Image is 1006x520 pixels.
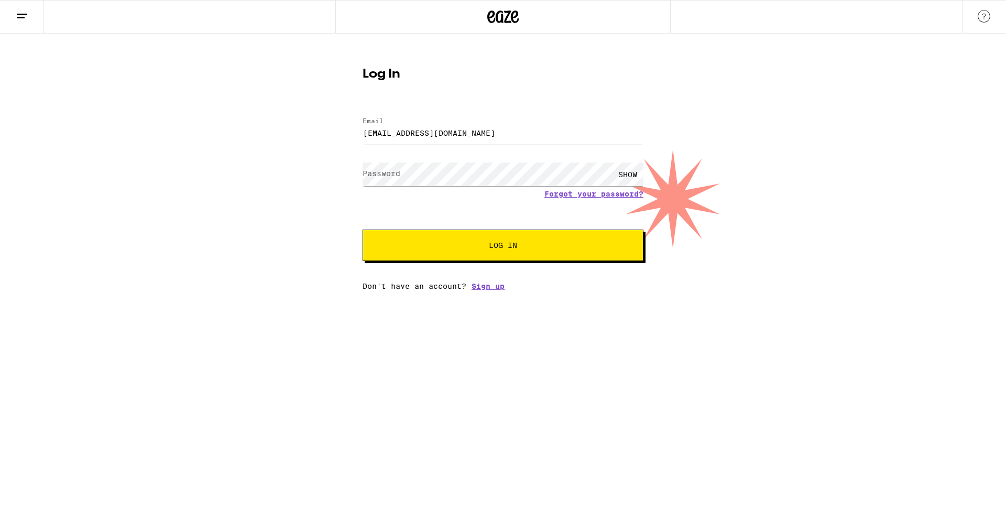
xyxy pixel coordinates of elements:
h1: Log In [363,68,643,81]
label: Email [363,117,384,124]
label: Password [363,169,400,178]
div: Don't have an account? [363,282,643,290]
div: SHOW [612,162,643,186]
a: Forgot your password? [544,190,643,198]
button: Log In [363,230,643,261]
span: Log In [489,242,517,249]
input: Email [363,121,643,145]
a: Sign up [472,282,505,290]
